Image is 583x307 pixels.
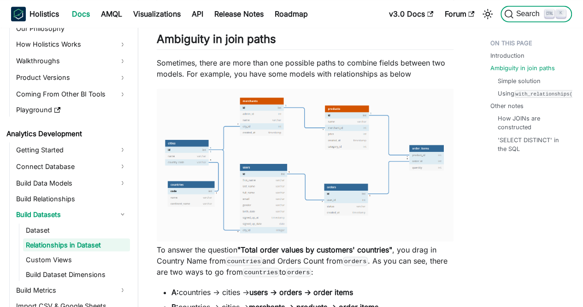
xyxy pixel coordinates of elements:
strong: "Total order values by customers' countries" [237,245,392,254]
a: Ambiguity in join paths [490,64,555,72]
a: Visualizations [128,6,186,21]
a: Build Relationships [13,192,130,205]
strong: users → orders → order items [249,288,353,297]
a: Forum [439,6,480,21]
a: Analytics Development [4,127,130,140]
button: Switch between dark and light mode (currently light mode) [480,6,495,21]
a: Getting Started [13,142,130,157]
p: To answer the question , you drag in Country Name from and Orders Count from . As you can see, th... [157,244,453,277]
li: countries → cities → [171,287,453,298]
a: Build Dataset Dimensions [23,268,130,281]
a: API [186,6,209,21]
a: Release Notes [209,6,269,21]
a: v3.0 Docs [383,6,439,21]
a: Playground [13,103,130,116]
a: 'SELECT DISTINCT' in the SQL [498,136,565,153]
a: Other notes [490,102,524,110]
strong: A: [171,288,179,297]
a: Walkthroughs [13,54,130,68]
a: Relationships in Dataset [23,238,130,251]
a: Roadmap [269,6,313,21]
code: countries [226,257,262,266]
a: Connect Database [13,159,130,174]
a: Introduction [490,51,524,60]
a: Build Data Models [13,175,130,190]
img: Holistics [11,6,26,21]
span: Search [513,10,545,18]
b: Holistics [29,8,59,19]
a: Custom Views [23,253,130,266]
button: Search (Ctrl+K) [501,6,572,22]
a: Coming From Other BI Tools [13,87,130,102]
p: Sometimes, there are more than one possible paths to combine fields between two models. For examp... [157,57,453,79]
h2: Ambiguity in join paths [157,32,453,50]
code: orders [286,268,311,277]
code: countries [243,268,279,277]
a: HolisticsHolistics [11,6,59,21]
a: Dataset [23,223,130,236]
a: Product Versions [13,70,130,85]
a: Docs [66,6,95,21]
a: Usingwith_relationships() [498,89,577,98]
a: Simple solution [498,77,541,85]
a: How Holistics Works [13,37,130,52]
a: How JOINs are constructed [498,114,565,132]
a: Build Datasets [13,207,130,222]
kbd: K [556,9,565,18]
code: orders [343,257,368,266]
code: with_relationships() [514,90,577,98]
a: Our Philosophy [13,22,130,35]
a: AMQL [95,6,128,21]
a: Build Metrics [13,283,130,297]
